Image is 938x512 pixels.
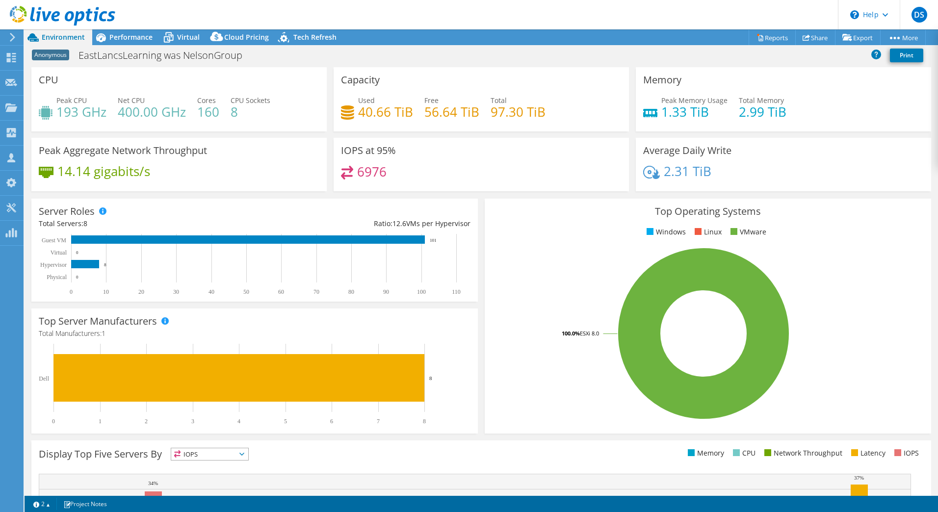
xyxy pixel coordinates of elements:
[70,288,73,295] text: 0
[849,448,886,459] li: Latency
[171,448,248,460] span: IOPS
[728,227,766,237] li: VMware
[42,237,66,244] text: Guest VM
[762,448,842,459] li: Network Throughput
[208,288,214,295] text: 40
[850,10,859,19] svg: \n
[491,96,507,105] span: Total
[452,288,461,295] text: 110
[145,418,148,425] text: 2
[562,330,580,337] tspan: 100.0%
[104,262,106,267] text: 8
[739,96,784,105] span: Total Memory
[664,166,711,177] h4: 2.31 TiB
[644,227,686,237] li: Windows
[795,30,835,45] a: Share
[243,288,249,295] text: 50
[118,106,186,117] h4: 400.00 GHz
[284,418,287,425] text: 5
[739,106,786,117] h4: 2.99 TiB
[835,30,881,45] a: Export
[854,475,864,481] text: 37%
[424,96,439,105] span: Free
[580,330,599,337] tspan: ESXi 8.0
[912,7,927,23] span: DS
[52,418,55,425] text: 0
[138,288,144,295] text: 20
[56,498,114,510] a: Project Notes
[39,75,58,85] h3: CPU
[278,288,284,295] text: 60
[109,32,153,42] span: Performance
[224,32,269,42] span: Cloud Pricing
[39,145,207,156] h3: Peak Aggregate Network Throughput
[237,418,240,425] text: 4
[40,261,67,268] text: Hypervisor
[76,275,78,280] text: 0
[231,96,270,105] span: CPU Sockets
[255,218,470,229] div: Ratio: VMs per Hypervisor
[39,328,470,339] h4: Total Manufacturers:
[430,238,437,243] text: 101
[103,288,109,295] text: 10
[341,145,396,156] h3: IOPS at 95%
[39,218,255,229] div: Total Servers:
[148,480,158,486] text: 34%
[492,206,924,217] h3: Top Operating Systems
[32,50,69,60] span: Anonymous
[76,250,78,255] text: 0
[423,418,426,425] text: 8
[661,106,728,117] h4: 1.33 TiB
[56,96,87,105] span: Peak CPU
[429,375,432,381] text: 8
[892,448,919,459] li: IOPS
[880,30,926,45] a: More
[26,498,57,510] a: 2
[197,96,216,105] span: Cores
[383,288,389,295] text: 90
[56,106,106,117] h4: 193 GHz
[341,75,380,85] h3: Capacity
[313,288,319,295] text: 70
[173,288,179,295] text: 30
[685,448,724,459] li: Memory
[417,288,426,295] text: 100
[358,106,413,117] h4: 40.66 TiB
[47,274,67,281] text: Physical
[661,96,728,105] span: Peak Memory Usage
[39,375,49,382] text: Dell
[42,32,85,42] span: Environment
[377,418,380,425] text: 7
[83,219,87,228] span: 8
[197,106,219,117] h4: 160
[730,448,756,459] li: CPU
[330,418,333,425] text: 6
[57,166,150,177] h4: 14.14 gigabits/s
[231,106,270,117] h4: 8
[392,219,406,228] span: 12.6
[357,166,387,177] h4: 6976
[643,145,731,156] h3: Average Daily Write
[118,96,145,105] span: Net CPU
[191,418,194,425] text: 3
[99,418,102,425] text: 1
[51,249,67,256] text: Virtual
[348,288,354,295] text: 80
[890,49,923,62] a: Print
[39,316,157,327] h3: Top Server Manufacturers
[358,96,375,105] span: Used
[491,106,546,117] h4: 97.30 TiB
[293,32,337,42] span: Tech Refresh
[749,30,796,45] a: Reports
[74,50,258,61] h1: EastLancsLearning was NelsonGroup
[102,329,105,338] span: 1
[692,227,722,237] li: Linux
[39,206,95,217] h3: Server Roles
[424,106,479,117] h4: 56.64 TiB
[177,32,200,42] span: Virtual
[643,75,681,85] h3: Memory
